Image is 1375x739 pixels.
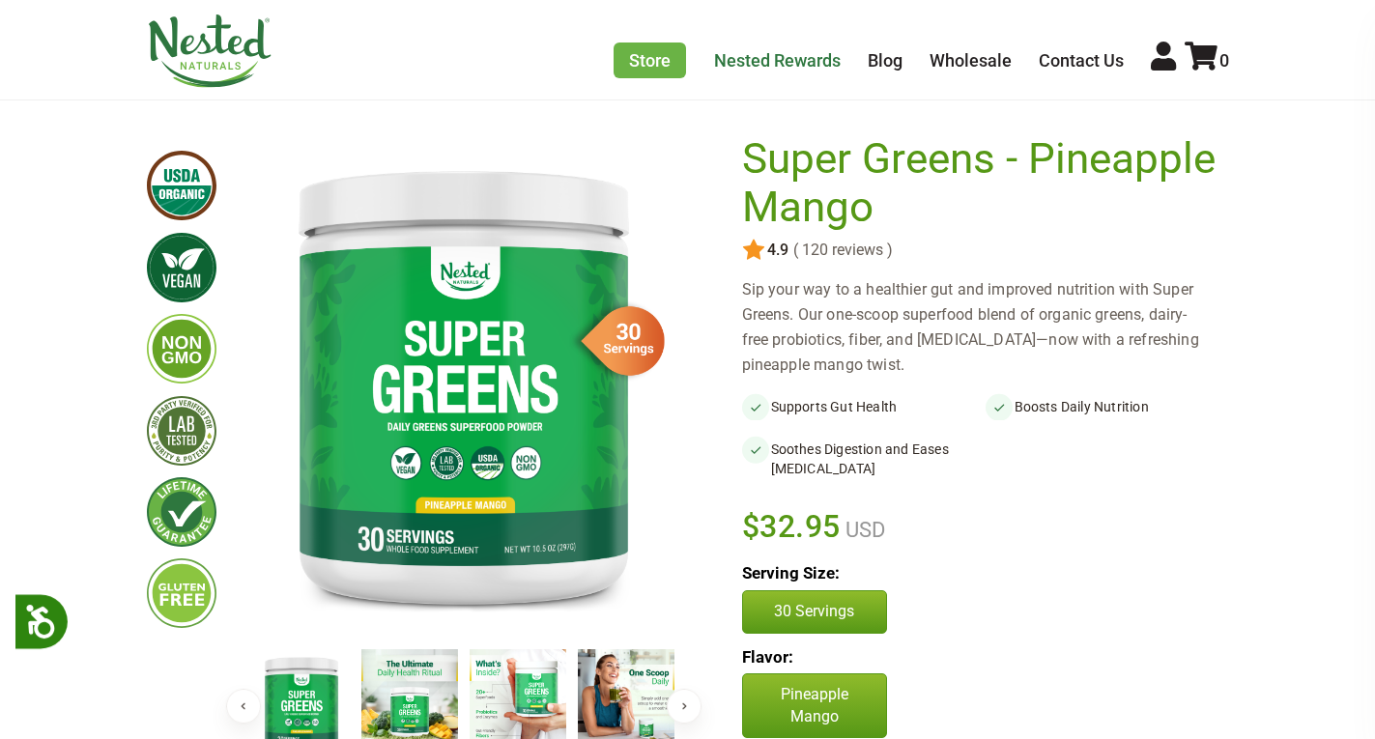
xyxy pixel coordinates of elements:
button: Previous [226,689,261,724]
div: Sip your way to a healthier gut and improved nutrition with Super Greens. Our one-scoop superfood... [742,277,1229,378]
img: thirdpartytested [147,396,216,466]
a: 0 [1185,50,1229,71]
a: Store [614,43,686,78]
img: usdaorganic [147,151,216,220]
h1: Super Greens - Pineapple Mango [742,135,1219,231]
p: 30 Servings [762,601,867,622]
button: Next [667,689,702,724]
li: Soothes Digestion and Eases [MEDICAL_DATA] [742,436,986,482]
img: star.svg [742,239,765,262]
button: 30 Servings [742,590,887,633]
img: gmofree [147,314,216,384]
span: 0 [1219,50,1229,71]
img: lifetimeguarantee [147,477,216,547]
a: Wholesale [930,50,1012,71]
li: Boosts Daily Nutrition [986,393,1229,420]
img: Super Greens - Pineapple Mango [247,135,680,633]
span: ( 120 reviews ) [788,242,893,259]
span: USD [841,518,885,542]
img: sg-servings-30.png [568,299,665,383]
a: Contact Us [1039,50,1124,71]
img: Nested Naturals [147,14,272,88]
p: Pineapple Mango [742,673,887,738]
a: Blog [868,50,902,71]
span: $32.95 [742,505,842,548]
a: Nested Rewards [714,50,841,71]
li: Supports Gut Health [742,393,986,420]
b: Flavor: [742,647,793,667]
img: glutenfree [147,558,216,628]
span: 4.9 [765,242,788,259]
b: Serving Size: [742,563,840,583]
img: vegan [147,233,216,302]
